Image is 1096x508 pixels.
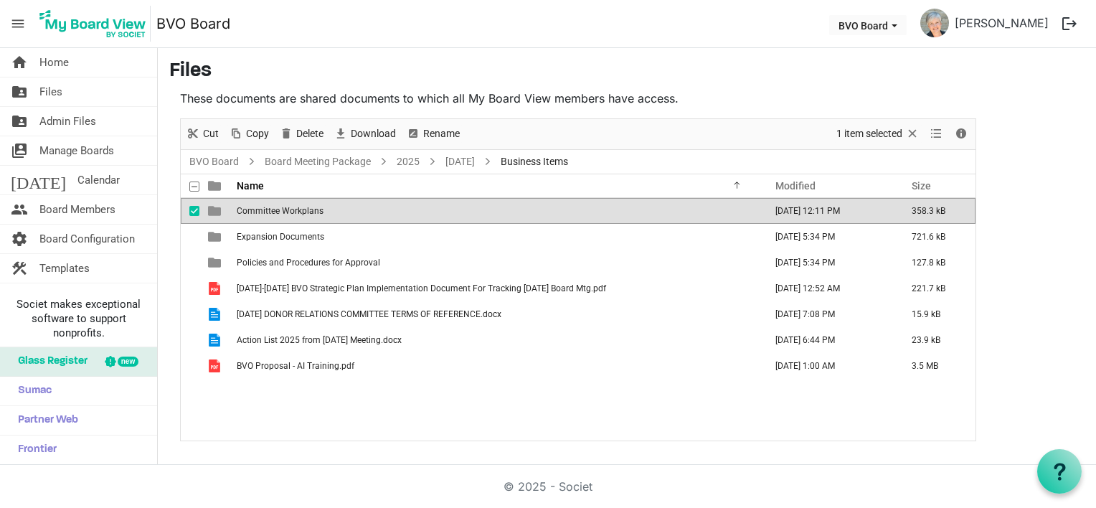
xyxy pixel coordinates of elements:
span: Rename [422,125,461,143]
button: View dropdownbutton [927,125,945,143]
td: September 25, 2025 12:11 PM column header Modified [760,198,897,224]
span: BVO Proposal - AI Training.pdf [237,361,354,371]
span: [DATE]-[DATE] BVO Strategic Plan Implementation Document For Tracking [DATE] Board Mtg.pdf [237,283,606,293]
a: BVO Board [186,153,242,171]
span: folder_shared [11,77,28,106]
span: Expansion Documents [237,232,324,242]
a: 2025 [394,153,422,171]
span: Admin Files [39,107,96,136]
span: Frontier [11,436,57,464]
a: My Board View Logo [35,6,156,42]
div: Rename [401,119,465,149]
span: people [11,195,28,224]
td: Action List 2025 from August 28, 2025 Meeting.docx is template cell column header Name [232,327,760,353]
div: Cut [181,119,224,149]
span: Files [39,77,62,106]
td: 721.6 kB is template cell column header Size [897,224,975,250]
span: Sumac [11,377,52,405]
td: 221.7 kB is template cell column header Size [897,276,975,301]
td: checkbox [181,224,199,250]
td: September 20, 2025 6:44 PM column header Modified [760,327,897,353]
div: Clear selection [831,119,925,149]
span: Home [39,48,69,77]
td: 23.9 kB is template cell column header Size [897,327,975,353]
div: new [118,357,138,367]
div: Delete [274,119,329,149]
span: Action List 2025 from [DATE] Meeting.docx [237,335,402,345]
div: View [925,119,949,149]
span: 1 item selected [835,125,904,143]
span: Templates [39,254,90,283]
td: September 24, 2025 5:34 PM column header Modified [760,250,897,276]
span: Board Members [39,195,115,224]
span: Partner Web [11,406,78,435]
span: Glass Register [11,347,88,376]
div: Copy [224,119,274,149]
span: home [11,48,28,77]
button: Details [952,125,971,143]
td: checkbox [181,353,199,379]
span: settings [11,225,28,253]
td: September 24, 2025 5:34 PM column header Modified [760,224,897,250]
td: checkbox [181,276,199,301]
a: © 2025 - Societ [504,479,592,494]
span: Committee Workplans [237,206,323,216]
span: Size [912,180,931,192]
td: 2024-2027 BVO Strategic Plan Implementation Document For Tracking Sept 25 2025 Board Mtg.pdf is t... [232,276,760,301]
td: 358.3 kB is template cell column header Size [897,198,975,224]
td: September 19, 2025 1:00 AM column header Modified [760,353,897,379]
span: menu [4,10,32,37]
span: Manage Boards [39,136,114,165]
td: is template cell column header type [199,327,232,353]
button: Download [331,125,399,143]
span: Delete [295,125,325,143]
h3: Files [169,60,1085,84]
td: September 23, 2025 12:52 AM column header Modified [760,276,897,301]
td: 127.8 kB is template cell column header Size [897,250,975,276]
div: Details [949,119,973,149]
a: BVO Board [156,9,230,38]
a: [DATE] [443,153,478,171]
td: BVO Proposal - AI Training.pdf is template cell column header Name [232,353,760,379]
td: September 12, 2025 7:08 PM column header Modified [760,301,897,327]
td: 3.5 MB is template cell column header Size [897,353,975,379]
span: Name [237,180,264,192]
td: checkbox [181,301,199,327]
span: Cut [202,125,220,143]
a: [PERSON_NAME] [949,9,1054,37]
td: 2025 SEPTEMBER DONOR RELATIONS COMMITTEE TERMS OF REFERENCE.docx is template cell column header Name [232,301,760,327]
td: checkbox [181,327,199,353]
button: Rename [404,125,463,143]
td: Expansion Documents is template cell column header Name [232,224,760,250]
td: Committee Workplans is template cell column header Name [232,198,760,224]
span: Board Configuration [39,225,135,253]
td: is template cell column header type [199,250,232,276]
span: Calendar [77,166,120,194]
span: Modified [775,180,816,192]
button: BVO Board dropdownbutton [829,15,907,35]
button: Copy [227,125,272,143]
td: is template cell column header type [199,276,232,301]
img: PyyS3O9hLMNWy5sfr9llzGd1zSo7ugH3aP_66mAqqOBuUsvSKLf-rP3SwHHrcKyCj7ldBY4ygcQ7lV8oQjcMMA_thumb.png [920,9,949,37]
span: Policies and Procedures for Approval [237,258,380,268]
button: Delete [277,125,326,143]
span: Download [349,125,397,143]
div: Download [329,119,401,149]
button: Cut [184,125,222,143]
span: Business Items [498,153,571,171]
a: Board Meeting Package [262,153,374,171]
td: 15.9 kB is template cell column header Size [897,301,975,327]
td: is template cell column header type [199,353,232,379]
button: Selection [834,125,922,143]
span: [DATE] [11,166,66,194]
td: is template cell column header type [199,301,232,327]
span: folder_shared [11,107,28,136]
img: My Board View Logo [35,6,151,42]
p: These documents are shared documents to which all My Board View members have access. [180,90,976,107]
td: checkbox [181,198,199,224]
td: checkbox [181,250,199,276]
button: logout [1054,9,1085,39]
td: is template cell column header type [199,224,232,250]
span: construction [11,254,28,283]
span: switch_account [11,136,28,165]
